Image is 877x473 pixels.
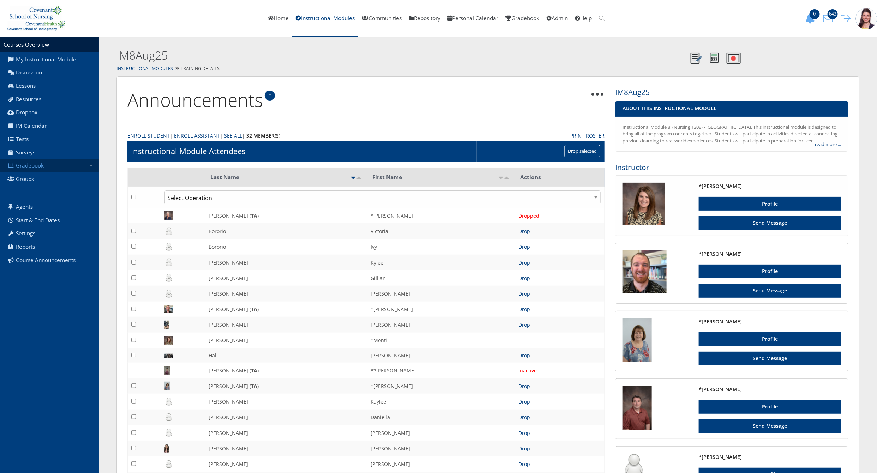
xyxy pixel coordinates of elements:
[727,53,741,64] img: Record Video Note
[367,223,515,239] td: Victoria
[99,64,877,74] div: Training Details
[131,146,245,157] h1: Instructional Module Attendees
[699,250,841,257] h4: *[PERSON_NAME]
[367,394,515,409] td: Kaylee
[623,183,665,225] img: 521_125_125.jpg
[699,454,841,461] h4: *[PERSON_NAME]
[570,132,605,139] a: Print Roster
[205,255,367,270] td: [PERSON_NAME]
[699,197,841,211] a: Profile
[205,410,367,425] td: [PERSON_NAME]
[367,286,515,301] td: [PERSON_NAME]
[205,348,367,363] td: Hall
[699,216,841,230] a: Send Message
[205,302,367,317] td: [PERSON_NAME] ( )
[691,53,702,64] img: Notes
[623,318,652,362] img: 528_125_125.jpg
[518,383,530,389] a: Drop
[518,414,530,420] a: Drop
[116,48,687,63] h2: IM8Aug25
[251,212,257,219] b: TA
[205,168,367,187] th: Last Name
[127,132,560,139] div: | | |
[518,290,530,297] a: Drop
[615,87,848,97] h3: IM8Aug25
[367,208,515,223] td: *[PERSON_NAME]
[205,363,367,378] td: [PERSON_NAME] ( )
[710,53,719,63] img: Calculator
[623,124,841,145] div: Instructional Module 8: (Nursing 1208) - [GEOGRAPHIC_DATA]. This instructional module is designed...
[518,367,601,374] div: Inactive
[821,14,838,22] a: 643
[205,223,367,239] td: Bororio
[205,456,367,472] td: [PERSON_NAME]
[367,363,515,378] td: **[PERSON_NAME]
[367,425,515,441] td: [PERSON_NAME]
[518,306,530,313] a: Drop
[699,400,841,414] a: Profile
[251,306,257,313] b: TA
[498,177,504,179] img: asc.png
[367,302,515,317] td: *[PERSON_NAME]
[367,456,515,472] td: [PERSON_NAME]
[367,255,515,270] td: Kylee
[518,243,530,250] a: Drop
[356,177,362,179] img: desc.png
[205,333,367,348] td: [PERSON_NAME]
[518,321,530,328] a: Drop
[699,318,841,325] h4: *[PERSON_NAME]
[699,419,841,433] a: Send Message
[367,441,515,456] td: [PERSON_NAME]
[623,386,652,430] img: 2403_125_125.jpg
[205,270,367,286] td: [PERSON_NAME]
[205,208,367,223] td: [PERSON_NAME] ( )
[803,14,821,22] a: 0
[623,250,667,293] img: 2940_125_125.jpg
[623,105,841,112] h4: About This Instructional Module
[367,348,515,363] td: [PERSON_NAME]
[205,441,367,456] td: [PERSON_NAME]
[518,275,530,281] a: Drop
[828,9,838,19] span: 643
[367,378,515,394] td: *[PERSON_NAME]
[615,162,848,172] h3: Instructor
[251,367,257,374] b: TA
[350,177,356,179] img: asc_active.png
[821,13,838,24] button: 643
[518,461,530,467] a: Drop
[856,8,877,29] img: 1943_125_125.jpg
[699,265,841,278] a: Profile
[815,141,841,148] a: read more ...
[367,168,515,187] th: First Name
[518,398,530,405] a: Drop
[699,284,841,298] a: Send Message
[564,145,600,157] input: Drop selected
[699,183,841,190] h4: *[PERSON_NAME]
[518,430,530,436] a: Drop
[518,259,530,266] a: Drop
[205,286,367,301] td: [PERSON_NAME]
[265,91,275,101] span: 0
[518,352,530,359] a: Drop
[205,317,367,332] td: [PERSON_NAME]
[116,66,173,72] a: Instructional Modules
[127,87,263,112] a: Announcements0
[205,425,367,441] td: [PERSON_NAME]
[224,132,242,139] a: See All
[205,378,367,394] td: [PERSON_NAME] ( )
[699,352,841,365] a: Send Message
[367,333,515,348] td: *Monti
[367,410,515,425] td: Daniella
[205,394,367,409] td: [PERSON_NAME]
[367,239,515,255] td: Ivy
[518,212,601,219] div: Dropped
[205,239,367,255] td: Bororio
[699,332,841,346] a: Profile
[515,168,605,187] th: Actions
[4,41,49,48] a: Courses Overview
[367,270,515,286] td: Gillian
[251,383,257,389] b: TA
[504,177,510,179] img: desc.png
[174,132,220,139] a: Enroll Assistant
[518,228,530,235] a: Drop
